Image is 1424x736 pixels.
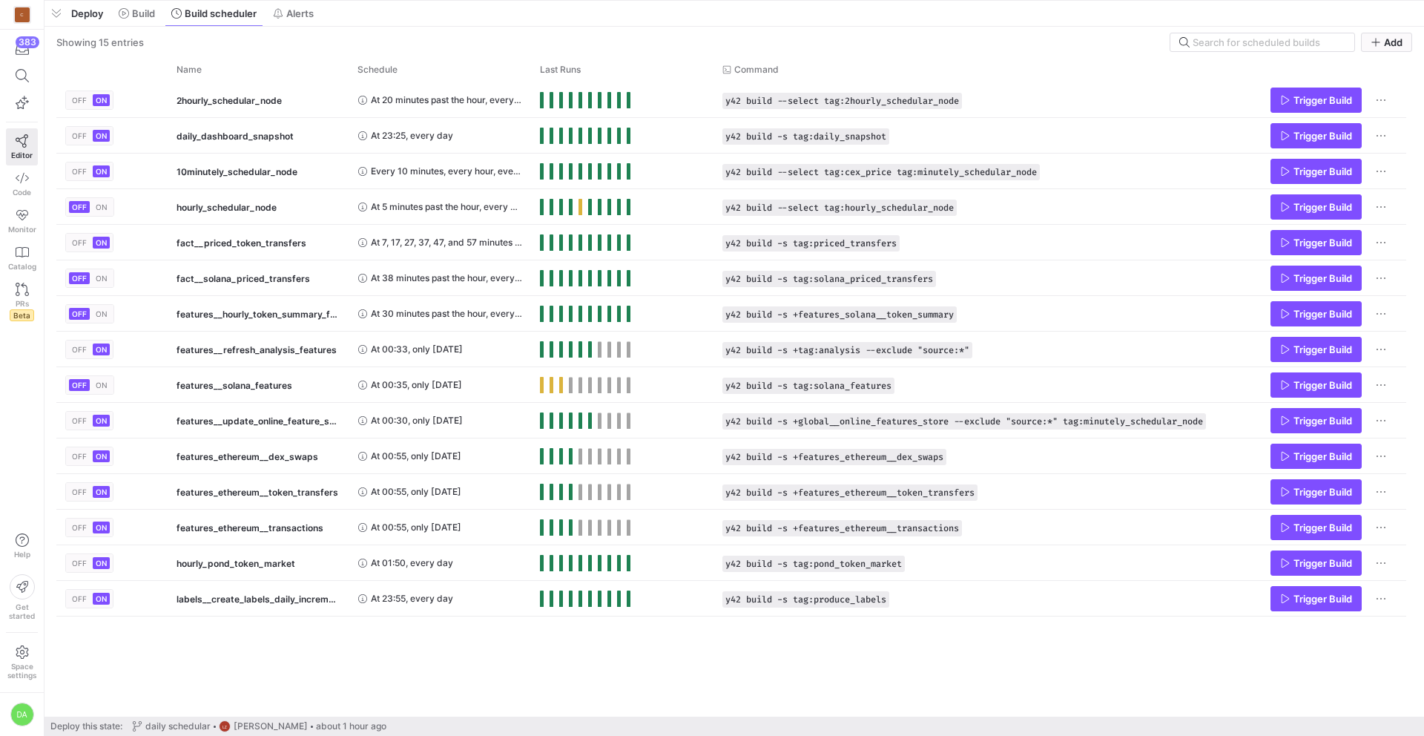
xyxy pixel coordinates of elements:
div: LZ [219,720,231,732]
span: Help [13,550,31,559]
button: Help [6,527,38,565]
span: Space settings [7,662,36,680]
span: Beta [10,309,34,321]
span: Editor [11,151,33,160]
span: daily schedular [145,721,211,732]
span: Catalog [8,262,36,271]
button: Getstarted [6,568,38,626]
span: Code [13,188,31,197]
span: PRs [16,299,29,308]
a: PRsBeta [6,277,38,327]
a: Spacesettings [6,639,38,686]
a: Monitor [6,203,38,240]
button: daily schedularLZ[PERSON_NAME]about 1 hour ago [128,717,390,736]
button: DA [6,699,38,730]
div: 383 [16,36,39,48]
span: [PERSON_NAME] [234,721,308,732]
button: 383 [6,36,38,62]
span: Get started [9,602,35,620]
span: about 1 hour ago [316,721,386,732]
div: C [15,7,30,22]
div: DA [10,703,34,726]
a: Catalog [6,240,38,277]
a: Editor [6,128,38,165]
a: C [6,2,38,27]
span: Monitor [8,225,36,234]
a: Code [6,165,38,203]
